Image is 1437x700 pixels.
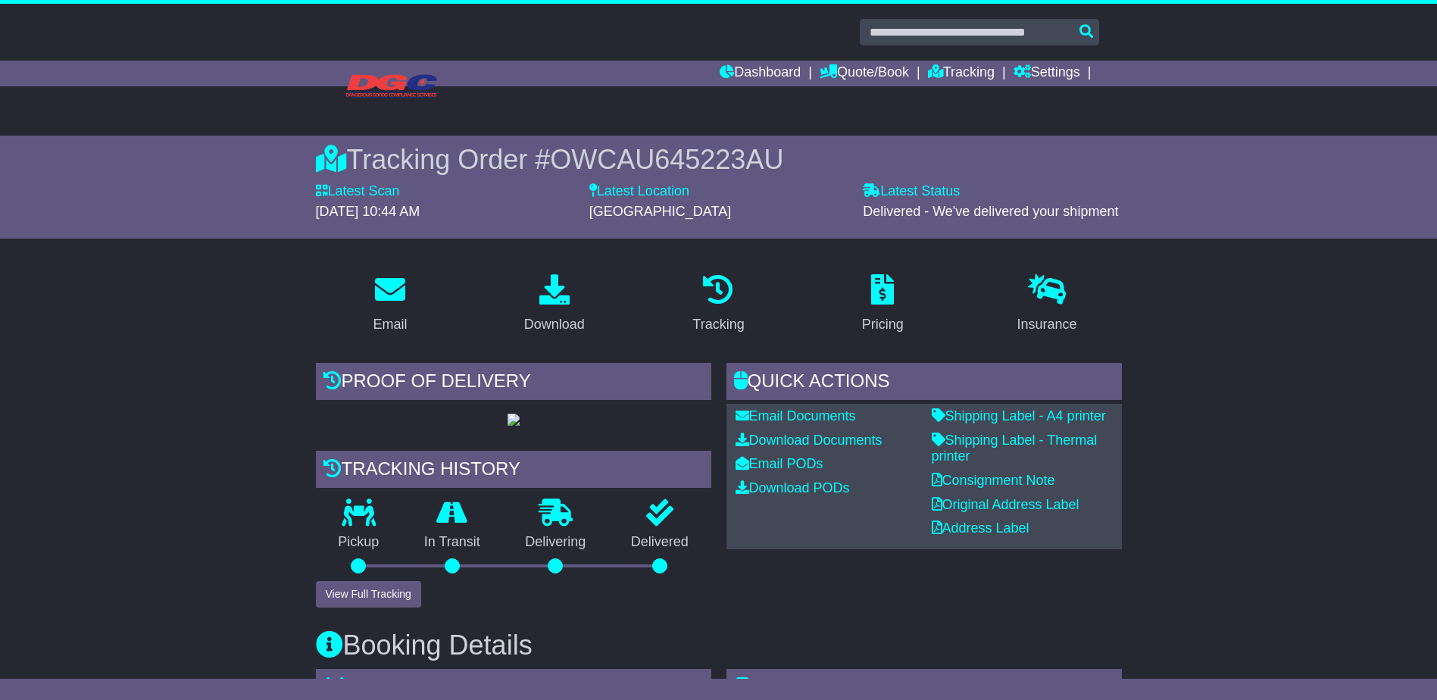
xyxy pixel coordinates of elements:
[316,451,711,492] div: Tracking history
[503,534,609,551] p: Delivering
[363,269,417,340] a: Email
[316,581,421,608] button: View Full Tracking
[928,61,995,86] a: Tracking
[316,143,1122,176] div: Tracking Order #
[316,363,711,404] div: Proof of Delivery
[1017,314,1077,335] div: Insurance
[1007,269,1087,340] a: Insurance
[316,204,420,219] span: [DATE] 10:44 AM
[932,408,1106,423] a: Shipping Label - A4 printer
[316,534,402,551] p: Pickup
[589,183,689,200] label: Latest Location
[820,61,909,86] a: Quote/Book
[1014,61,1080,86] a: Settings
[720,61,801,86] a: Dashboard
[524,314,585,335] div: Download
[316,183,400,200] label: Latest Scan
[852,269,914,340] a: Pricing
[863,204,1118,219] span: Delivered - We've delivered your shipment
[508,414,520,426] img: GetPodImage
[862,314,904,335] div: Pricing
[316,630,1122,661] h3: Booking Details
[932,520,1029,536] a: Address Label
[373,314,407,335] div: Email
[736,480,850,495] a: Download PODs
[726,363,1122,404] div: Quick Actions
[692,314,744,335] div: Tracking
[514,269,595,340] a: Download
[932,497,1079,512] a: Original Address Label
[683,269,754,340] a: Tracking
[736,408,856,423] a: Email Documents
[608,534,711,551] p: Delivered
[589,204,731,219] span: [GEOGRAPHIC_DATA]
[736,433,883,448] a: Download Documents
[550,144,783,175] span: OWCAU645223AU
[863,183,960,200] label: Latest Status
[932,433,1098,464] a: Shipping Label - Thermal printer
[932,473,1055,488] a: Consignment Note
[736,456,823,471] a: Email PODs
[401,534,503,551] p: In Transit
